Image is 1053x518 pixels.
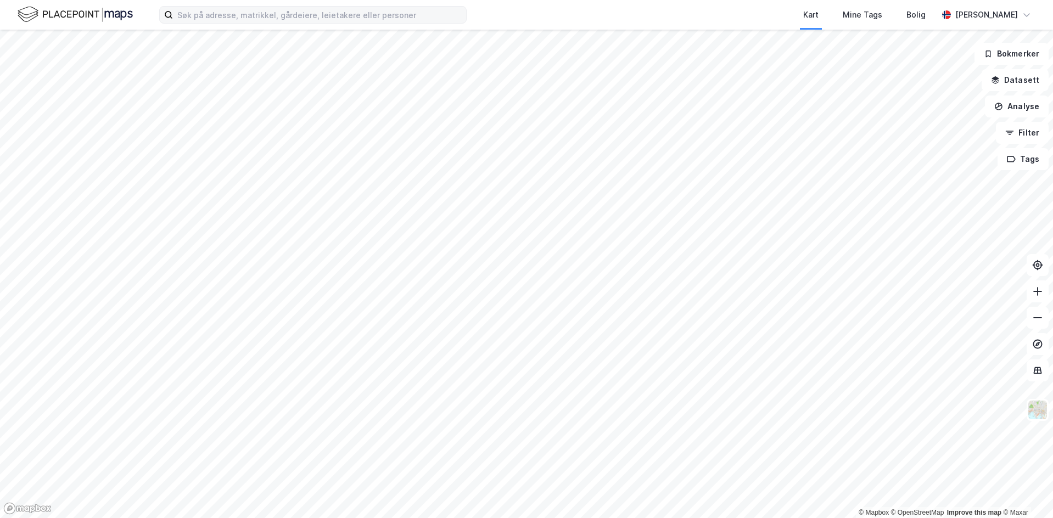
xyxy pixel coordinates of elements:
a: Mapbox [859,509,889,516]
div: [PERSON_NAME] [955,8,1018,21]
img: logo.f888ab2527a4732fd821a326f86c7f29.svg [18,5,133,24]
iframe: Chat Widget [998,465,1053,518]
button: Datasett [982,69,1049,91]
a: Improve this map [947,509,1001,516]
img: Z [1027,399,1048,420]
button: Analyse [985,95,1049,117]
div: Mine Tags [843,8,882,21]
button: Bokmerker [974,43,1049,65]
input: Søk på adresse, matrikkel, gårdeiere, leietakere eller personer [173,7,466,23]
a: Mapbox homepage [3,502,52,515]
div: Bolig [906,8,926,21]
button: Filter [996,122,1049,144]
button: Tags [998,148,1049,170]
div: Kart [803,8,819,21]
a: OpenStreetMap [891,509,944,516]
